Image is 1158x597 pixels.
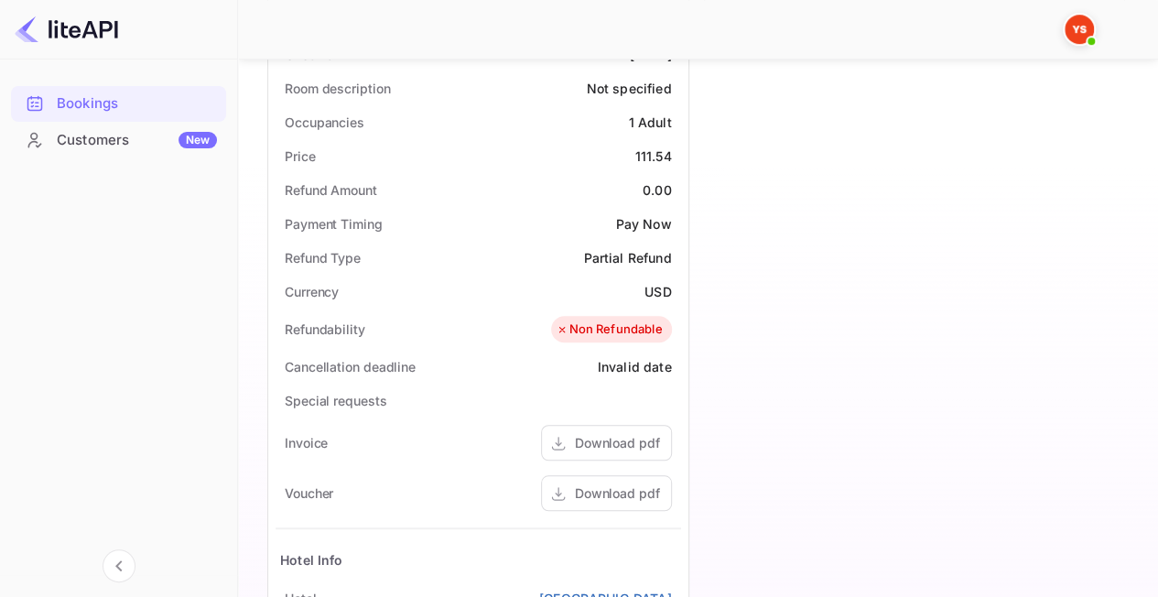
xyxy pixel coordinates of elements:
[615,214,671,233] div: Pay Now
[644,282,671,301] div: USD
[179,132,217,148] div: New
[285,79,390,98] div: Room description
[285,433,328,452] div: Invoice
[285,483,333,503] div: Voucher
[285,391,386,410] div: Special requests
[285,357,416,376] div: Cancellation deadline
[11,86,226,120] a: Bookings
[635,147,672,166] div: 111.54
[598,357,672,376] div: Invalid date
[11,123,226,157] a: CustomersNew
[575,433,660,452] div: Download pdf
[1065,15,1094,44] img: Yandex Support
[556,320,662,339] div: Non Refundable
[285,248,361,267] div: Refund Type
[575,483,660,503] div: Download pdf
[280,550,343,570] div: Hotel Info
[103,549,135,582] button: Collapse navigation
[285,180,377,200] div: Refund Amount
[285,320,365,339] div: Refundability
[11,123,226,158] div: CustomersNew
[11,86,226,122] div: Bookings
[587,79,672,98] div: Not specified
[285,214,383,233] div: Payment Timing
[285,147,316,166] div: Price
[285,113,364,132] div: Occupancies
[57,130,217,151] div: Customers
[15,15,118,44] img: LiteAPI logo
[643,180,672,200] div: 0.00
[583,248,671,267] div: Partial Refund
[57,93,217,114] div: Bookings
[628,113,671,132] div: 1 Adult
[285,282,339,301] div: Currency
